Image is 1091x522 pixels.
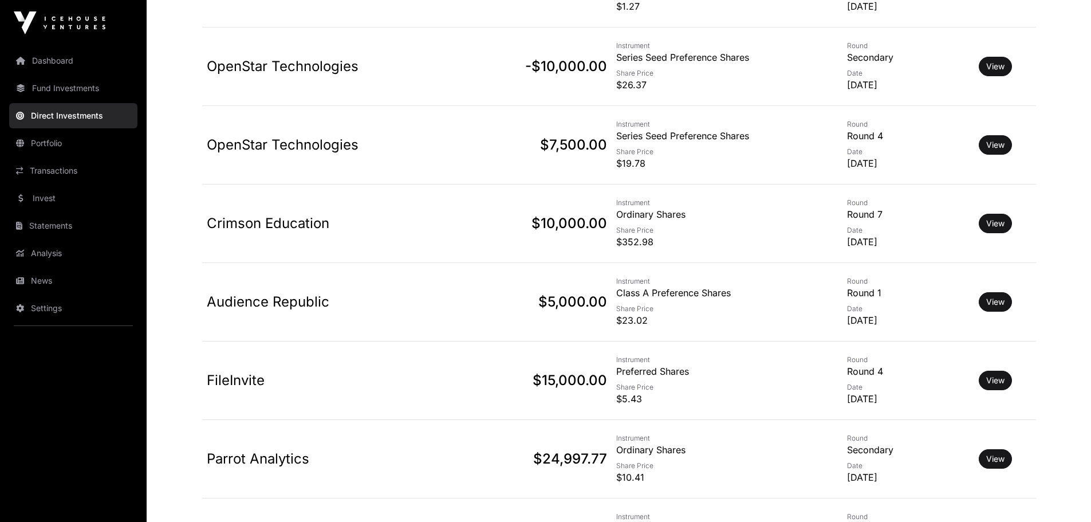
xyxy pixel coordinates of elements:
[616,364,838,378] p: Preferred Shares
[9,158,137,183] a: Transactions
[979,135,1012,155] button: View
[616,235,838,249] p: $352.98
[616,434,838,443] p: Instrument
[468,450,606,468] p: $24,997.77
[979,57,1012,76] button: View
[847,147,970,156] p: Date
[616,207,838,221] p: Ordinary Shares
[207,58,359,74] a: OpenStar Technologies
[986,61,1005,72] a: View
[207,136,359,153] a: OpenStar Technologies
[847,304,970,313] p: Date
[616,392,838,406] p: $5.43
[14,11,105,34] img: Icehouse Ventures Logo
[847,226,970,235] p: Date
[986,296,1005,308] a: View
[9,213,137,238] a: Statements
[616,286,838,300] p: Class A Preference Shares
[847,207,970,221] p: Round 7
[847,235,970,249] p: [DATE]
[986,218,1005,229] a: View
[847,512,970,521] p: Round
[9,76,137,101] a: Fund Investments
[616,78,838,92] p: $26.37
[616,512,838,521] p: Instrument
[9,268,137,293] a: News
[616,156,838,170] p: $19.78
[979,449,1012,469] button: View
[847,461,970,470] p: Date
[207,450,309,467] a: Parrot Analytics
[979,371,1012,390] button: View
[468,214,606,233] p: $10,000.00
[847,364,970,378] p: Round 4
[847,313,970,327] p: [DATE]
[207,215,329,231] a: Crimson Education
[847,383,970,392] p: Date
[616,147,838,156] p: Share Price
[207,372,265,388] a: FileInvite
[616,277,838,286] p: Instrument
[616,355,838,364] p: Instrument
[207,293,329,310] a: Audience Republic
[847,355,970,364] p: Round
[468,57,606,76] p: -$10,000.00
[847,156,970,170] p: [DATE]
[468,371,606,390] p: $15,000.00
[9,241,137,266] a: Analysis
[616,461,838,470] p: Share Price
[847,120,970,129] p: Round
[616,383,838,392] p: Share Price
[616,198,838,207] p: Instrument
[986,453,1005,465] a: View
[616,129,838,143] p: Series Seed Preference Shares
[986,375,1005,386] a: View
[847,443,970,457] p: Secondary
[9,48,137,73] a: Dashboard
[9,186,137,211] a: Invest
[847,41,970,50] p: Round
[468,293,606,311] p: $5,000.00
[1034,467,1091,522] iframe: Chat Widget
[847,78,970,92] p: [DATE]
[616,120,838,129] p: Instrument
[847,198,970,207] p: Round
[847,50,970,64] p: Secondary
[468,136,606,154] p: $7,500.00
[979,292,1012,312] button: View
[616,50,838,64] p: Series Seed Preference Shares
[616,313,838,327] p: $23.02
[847,69,970,78] p: Date
[986,139,1005,151] a: View
[616,470,838,484] p: $10.41
[847,286,970,300] p: Round 1
[616,69,838,78] p: Share Price
[616,41,838,50] p: Instrument
[616,304,838,313] p: Share Price
[9,131,137,156] a: Portfolio
[847,277,970,286] p: Round
[616,226,838,235] p: Share Price
[9,296,137,321] a: Settings
[847,434,970,443] p: Round
[616,443,838,457] p: Ordinary Shares
[847,129,970,143] p: Round 4
[847,392,970,406] p: [DATE]
[847,470,970,484] p: [DATE]
[9,103,137,128] a: Direct Investments
[979,214,1012,233] button: View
